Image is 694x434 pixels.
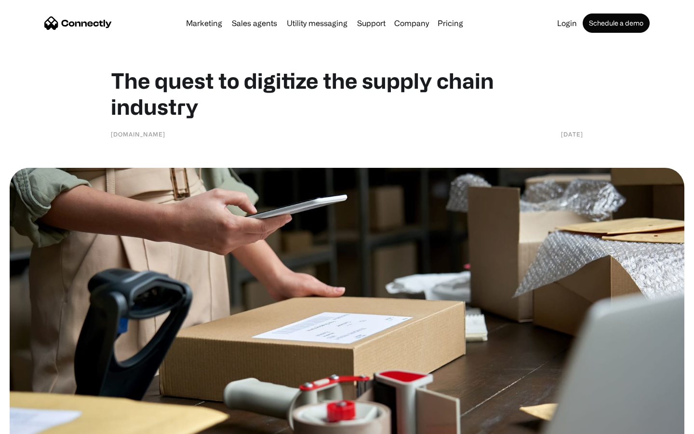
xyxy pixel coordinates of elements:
[553,19,581,27] a: Login
[182,19,226,27] a: Marketing
[561,129,583,139] div: [DATE]
[394,16,429,30] div: Company
[283,19,351,27] a: Utility messaging
[111,68,583,120] h1: The quest to digitize the supply chain industry
[111,129,165,139] div: [DOMAIN_NAME]
[353,19,389,27] a: Support
[228,19,281,27] a: Sales agents
[19,417,58,431] ul: Language list
[10,417,58,431] aside: Language selected: English
[434,19,467,27] a: Pricing
[583,14,650,33] a: Schedule a demo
